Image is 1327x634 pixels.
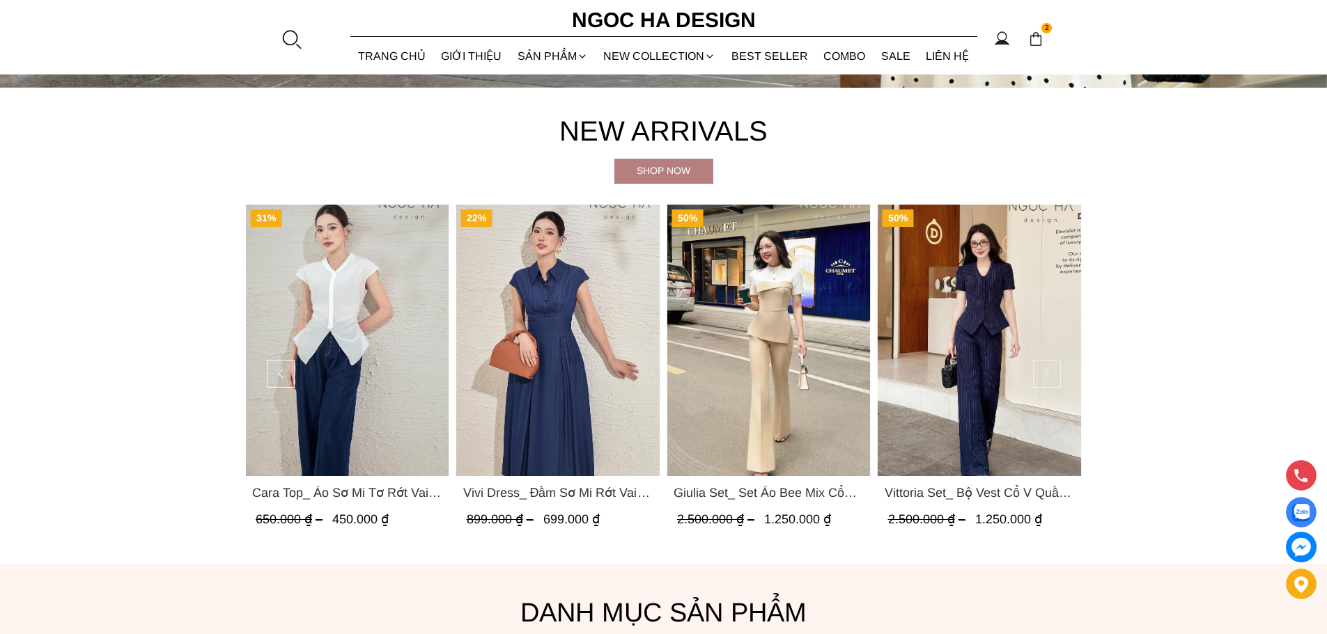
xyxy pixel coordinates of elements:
[918,38,977,74] a: LIÊN HỆ
[877,205,1081,476] a: Product image - Vittoria Set_ Bộ Vest Cổ V Quần Suông Kẻ Sọc BQ013
[510,38,596,74] div: SẢN PHẨM
[1041,23,1053,34] span: 2
[677,512,758,526] span: 2.500.000 ₫
[724,38,816,74] a: BEST SELLER
[975,512,1041,526] span: 1.250.000 ₫
[559,3,768,37] a: Ngoc Ha Design
[252,483,442,502] a: Link to Cara Top_ Áo Sơ Mi Tơ Rớt Vai Nhún Eo Màu Trắng A1073
[884,483,1074,502] a: Link to Vittoria Set_ Bộ Vest Cổ V Quần Suông Kẻ Sọc BQ013
[456,205,660,476] a: Product image - Vivi Dress_ Đầm Sơ Mi Rớt Vai Bò Lụa Màu Xanh D1000
[1292,504,1310,521] img: Display image
[246,109,1082,153] h4: New Arrivals
[1286,497,1317,528] a: Display image
[463,483,653,502] a: Link to Vivi Dress_ Đầm Sơ Mi Rớt Vai Bò Lụa Màu Xanh D1000
[884,483,1074,502] span: Vittoria Set_ Bộ Vest Cổ V Quần Suông Kẻ Sọc BQ013
[887,512,968,526] span: 2.500.000 ₫
[543,512,599,526] span: 699.000 ₫
[463,483,653,502] span: Vivi Dress_ Đầm Sơ Mi Rớt Vai Bò Lụa Màu Xanh D1000
[1286,532,1317,562] a: messenger
[252,483,442,502] span: Cara Top_ Áo Sơ Mi Tơ Rớt Vai Nhún Eo Màu Trắng A1073
[667,205,871,476] a: Product image - Giulia Set_ Set Áo Bee Mix Cổ Trắng Đính Cúc Quần Loe BQ014
[1028,31,1043,47] img: img-CART-ICON-ksit0nf1
[674,483,864,502] a: Link to Giulia Set_ Set Áo Bee Mix Cổ Trắng Đính Cúc Quần Loe BQ014
[816,38,874,74] a: Combo
[596,38,724,74] a: NEW COLLECTION
[433,38,510,74] a: GIỚI THIỆU
[466,512,536,526] span: 899.000 ₫
[350,38,434,74] a: TRANG CHỦ
[874,38,919,74] a: SALE
[614,159,713,184] a: Shop now
[520,598,807,627] font: Danh mục sản phẩm
[674,483,864,502] span: Giulia Set_ Set Áo Bee Mix Cổ Trắng Đính Cúc Quần Loe BQ014
[256,512,326,526] span: 650.000 ₫
[614,163,713,178] div: Shop now
[245,205,449,476] a: Product image - Cara Top_ Áo Sơ Mi Tơ Rớt Vai Nhún Eo Màu Trắng A1073
[764,512,831,526] span: 1.250.000 ₫
[332,512,389,526] span: 450.000 ₫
